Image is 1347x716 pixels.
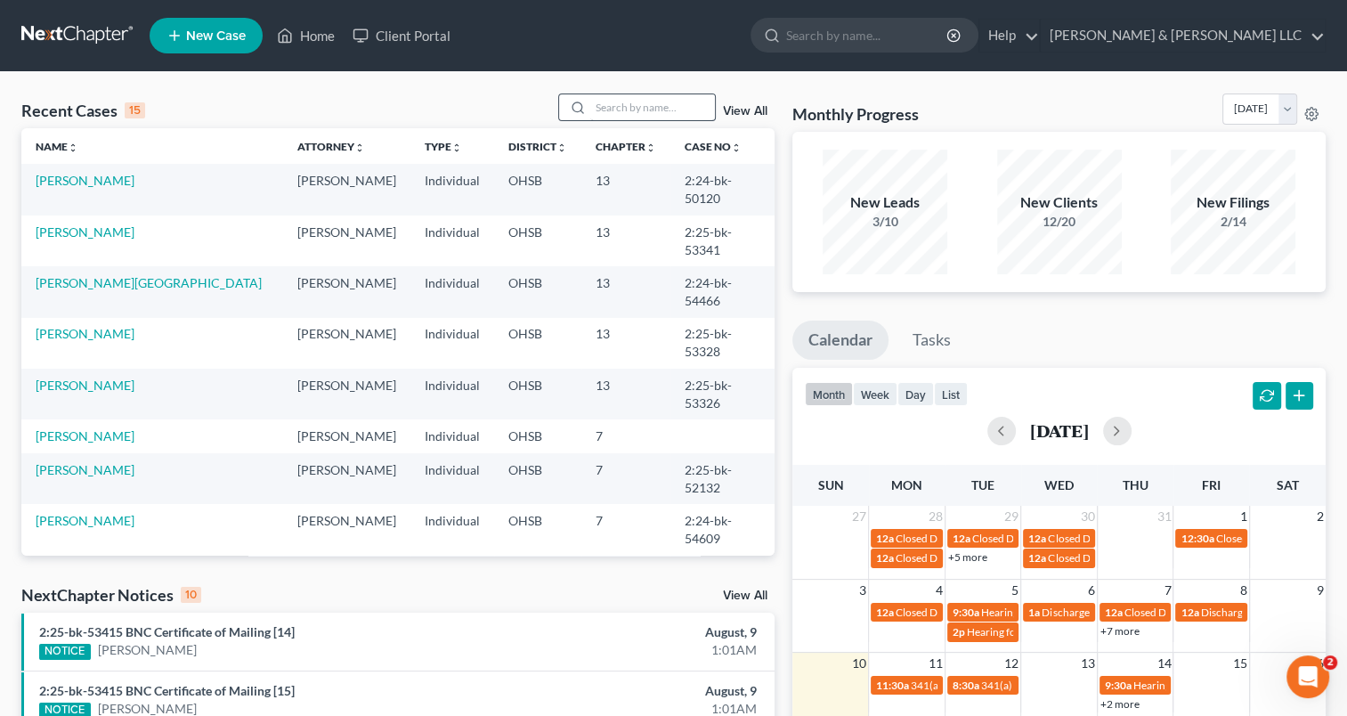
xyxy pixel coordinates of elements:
[876,532,894,545] span: 12a
[581,419,670,452] td: 7
[1042,606,1309,619] span: Discharge Date for [PERSON_NAME] & [PERSON_NAME]
[897,382,934,406] button: day
[1171,213,1295,231] div: 2/14
[1323,655,1337,670] span: 2
[410,216,494,266] td: Individual
[1044,477,1074,492] span: Wed
[268,20,344,52] a: Home
[36,140,78,153] a: Nameunfold_more
[670,504,775,555] td: 2:24-bk-54609
[997,213,1122,231] div: 12/20
[581,266,670,317] td: 13
[972,532,1130,545] span: Closed Date for [PERSON_NAME]
[581,216,670,266] td: 13
[590,94,715,120] input: Search by name...
[670,453,775,504] td: 2:25-bk-52132
[891,477,922,492] span: Mon
[670,318,775,369] td: 2:25-bk-53328
[494,453,581,504] td: OHSB
[410,453,494,504] td: Individual
[1133,679,1272,692] span: Hearing for [PERSON_NAME]
[670,216,775,266] td: 2:25-bk-53341
[1100,697,1140,711] a: +2 more
[125,102,145,118] div: 15
[410,369,494,419] td: Individual
[850,506,868,527] span: 27
[283,266,410,317] td: [PERSON_NAME]
[36,173,134,188] a: [PERSON_NAME]
[967,625,1106,639] span: Hearing for [PERSON_NAME]
[1123,477,1148,492] span: Thu
[896,532,1148,545] span: Closed Date for [PERSON_NAME] & [PERSON_NAME]
[596,140,656,153] a: Chapterunfold_more
[1162,580,1173,601] span: 7
[896,551,1148,565] span: Closed Date for [PERSON_NAME] & [PERSON_NAME]
[1028,606,1040,619] span: 1a
[670,266,775,317] td: 2:24-bk-54466
[410,164,494,215] td: Individual
[1231,653,1249,674] span: 15
[876,679,909,692] span: 11:30a
[283,419,410,452] td: [PERSON_NAME]
[1105,606,1123,619] span: 12a
[997,192,1122,213] div: New Clients
[823,192,947,213] div: New Leads
[876,551,894,565] span: 12a
[36,275,262,290] a: [PERSON_NAME][GEOGRAPHIC_DATA]
[297,140,365,153] a: Attorneyunfold_more
[645,142,656,153] i: unfold_more
[1286,655,1329,698] iframe: Intercom live chat
[1086,580,1097,601] span: 6
[934,382,968,406] button: list
[876,606,894,619] span: 12a
[1105,679,1132,692] span: 9:30a
[670,369,775,419] td: 2:25-bk-53326
[581,504,670,555] td: 7
[723,590,767,602] a: View All
[494,556,581,606] td: OHSB
[530,682,757,700] div: August, 9
[927,506,945,527] span: 28
[1315,506,1326,527] span: 2
[98,641,197,659] a: [PERSON_NAME]
[979,20,1039,52] a: Help
[581,318,670,369] td: 13
[897,321,967,360] a: Tasks
[494,318,581,369] td: OHSB
[981,679,1153,692] span: 341(a) meeting for [PERSON_NAME]
[1100,624,1140,638] a: +7 more
[354,142,365,153] i: unfold_more
[556,142,567,153] i: unfold_more
[186,29,246,43] span: New Case
[283,556,410,606] td: [PERSON_NAME]
[1041,20,1325,52] a: [PERSON_NAME] & [PERSON_NAME] LLC
[36,428,134,443] a: [PERSON_NAME]
[36,326,134,341] a: [PERSON_NAME]
[1002,653,1020,674] span: 12
[953,679,979,692] span: 8:30a
[39,683,295,698] a: 2:25-bk-53415 BNC Certificate of Mailing [15]
[530,641,757,659] div: 1:01AM
[283,453,410,504] td: [PERSON_NAME]
[494,266,581,317] td: OHSB
[934,580,945,601] span: 4
[786,19,949,52] input: Search by name...
[1155,506,1173,527] span: 31
[283,164,410,215] td: [PERSON_NAME]
[1048,532,1205,545] span: Closed Date for [PERSON_NAME]
[508,140,567,153] a: Districtunfold_more
[283,369,410,419] td: [PERSON_NAME]
[494,216,581,266] td: OHSB
[1028,532,1046,545] span: 12a
[981,606,1120,619] span: Hearing for [PERSON_NAME]
[896,606,1053,619] span: Closed Date for [PERSON_NAME]
[39,624,295,639] a: 2:25-bk-53415 BNC Certificate of Mailing [14]
[853,382,897,406] button: week
[283,216,410,266] td: [PERSON_NAME]
[530,623,757,641] div: August, 9
[21,100,145,121] div: Recent Cases
[425,140,462,153] a: Typeunfold_more
[36,462,134,477] a: [PERSON_NAME]
[1181,606,1198,619] span: 12a
[948,550,987,564] a: +5 more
